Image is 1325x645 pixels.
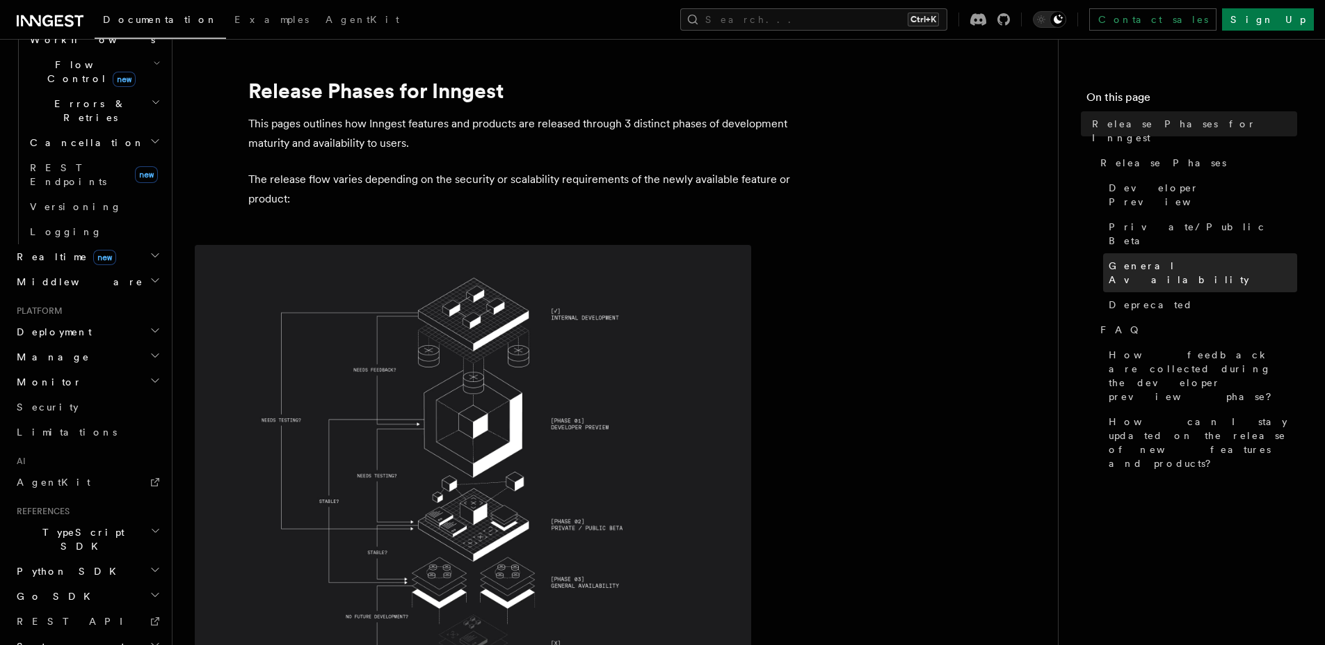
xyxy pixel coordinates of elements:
[1109,181,1297,209] span: Developer Preview
[11,609,163,634] a: REST API
[1100,323,1146,337] span: FAQ
[93,250,116,265] span: new
[1100,156,1226,170] span: Release Phases
[30,162,106,187] span: REST Endpoints
[1092,117,1297,145] span: Release Phases for Inngest
[24,194,163,219] a: Versioning
[234,14,309,25] span: Examples
[11,559,163,584] button: Python SDK
[1089,8,1216,31] a: Contact sales
[1109,259,1297,287] span: General Availability
[11,244,163,269] button: Realtimenew
[135,166,158,183] span: new
[248,114,805,153] p: This pages outlines how Inngest features and products are released through 3 distinct phases of d...
[24,91,163,130] button: Errors & Retries
[17,616,135,627] span: REST API
[113,72,136,87] span: new
[24,52,163,91] button: Flow Controlnew
[11,344,163,369] button: Manage
[1103,409,1297,476] a: How can I stay updated on the release of new features and products?
[11,395,163,420] a: Security
[11,250,116,264] span: Realtime
[1109,348,1297,404] span: How feedback are collected during the developer preview phase?
[24,130,163,155] button: Cancellation
[24,219,163,244] a: Logging
[95,4,226,39] a: Documentation
[1103,214,1297,253] a: Private/Public Beta
[24,155,163,194] a: REST Endpointsnew
[11,350,90,364] span: Manage
[103,14,218,25] span: Documentation
[11,456,26,467] span: AI
[24,136,145,150] span: Cancellation
[1086,89,1297,111] h4: On this page
[226,4,317,38] a: Examples
[908,13,939,26] kbd: Ctrl+K
[11,275,143,289] span: Middleware
[680,8,947,31] button: Search...Ctrl+K
[11,589,99,603] span: Go SDK
[17,401,79,413] span: Security
[1103,342,1297,409] a: How feedback are collected during the developer preview phase?
[1222,8,1314,31] a: Sign Up
[11,269,163,294] button: Middleware
[11,369,163,395] button: Monitor
[11,584,163,609] button: Go SDK
[11,520,163,559] button: TypeScript SDK
[11,420,163,445] a: Limitations
[17,477,90,488] span: AgentKit
[326,14,399,25] span: AgentKit
[30,201,122,212] span: Versioning
[11,305,63,317] span: Platform
[1109,298,1193,312] span: Deprecated
[1103,253,1297,292] a: General Availability
[11,506,70,517] span: References
[1103,175,1297,214] a: Developer Preview
[248,170,805,209] p: The release flow varies depending on the security or scalability requirements of the newly availa...
[1109,220,1297,248] span: Private/Public Beta
[24,97,151,125] span: Errors & Retries
[11,470,163,495] a: AgentKit
[11,375,82,389] span: Monitor
[11,319,163,344] button: Deployment
[248,78,805,103] h1: Release Phases for Inngest
[1033,11,1066,28] button: Toggle dark mode
[1095,150,1297,175] a: Release Phases
[11,564,125,578] span: Python SDK
[11,525,150,553] span: TypeScript SDK
[17,427,117,438] span: Limitations
[1103,292,1297,317] a: Deprecated
[30,226,102,237] span: Logging
[317,4,408,38] a: AgentKit
[24,58,153,86] span: Flow Control
[1086,111,1297,150] a: Release Phases for Inngest
[11,325,92,339] span: Deployment
[1095,317,1297,342] a: FAQ
[1109,415,1297,470] span: How can I stay updated on the release of new features and products?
